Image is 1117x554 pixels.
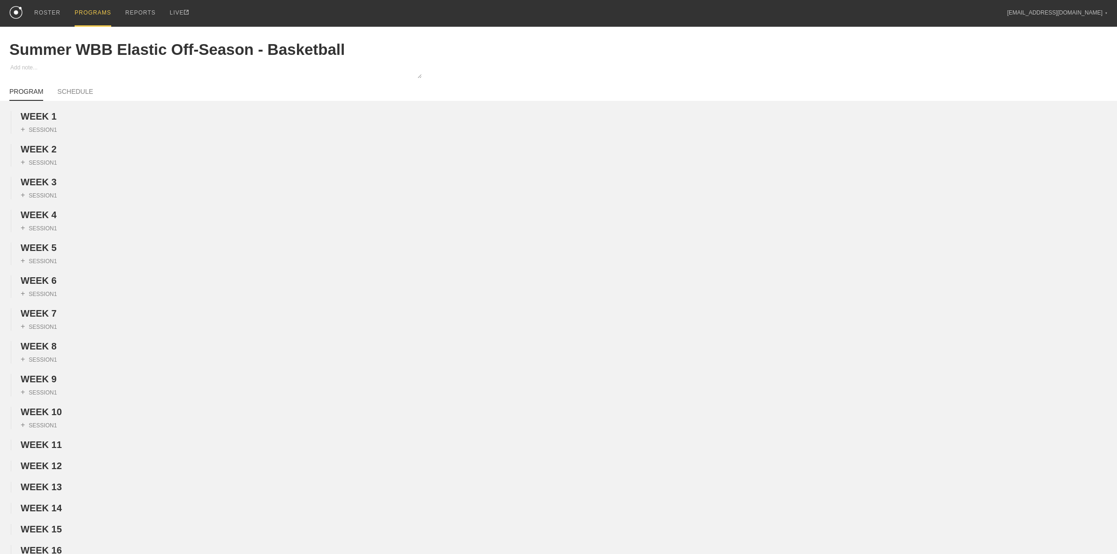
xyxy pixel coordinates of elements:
[21,440,62,450] span: WEEK 11
[21,421,25,429] span: +
[21,322,57,331] div: SESSION 1
[21,275,57,286] span: WEEK 6
[21,355,25,363] span: +
[21,125,57,134] div: SESSION 1
[21,461,62,471] span: WEEK 12
[21,524,62,534] span: WEEK 15
[21,125,25,133] span: +
[21,308,57,319] span: WEEK 7
[21,191,57,199] div: SESSION 1
[9,6,23,19] img: logo
[9,88,43,101] a: PROGRAM
[1105,10,1108,16] div: ▼
[21,421,57,429] div: SESSION 1
[21,407,62,417] span: WEEK 10
[21,388,57,396] div: SESSION 1
[21,158,25,166] span: +
[21,482,62,492] span: WEEK 13
[21,111,57,121] span: WEEK 1
[21,341,57,351] span: WEEK 8
[57,88,93,100] a: SCHEDULE
[21,210,57,220] span: WEEK 4
[21,158,57,167] div: SESSION 1
[21,224,25,232] span: +
[21,191,25,199] span: +
[21,388,25,396] span: +
[21,355,57,364] div: SESSION 1
[21,224,57,232] div: SESSION 1
[21,257,25,265] span: +
[1070,509,1117,554] iframe: Chat Widget
[21,257,57,265] div: SESSION 1
[21,374,57,384] span: WEEK 9
[21,503,62,513] span: WEEK 14
[21,144,57,154] span: WEEK 2
[21,289,57,298] div: SESSION 1
[21,322,25,330] span: +
[21,289,25,297] span: +
[21,243,57,253] span: WEEK 5
[21,177,57,187] span: WEEK 3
